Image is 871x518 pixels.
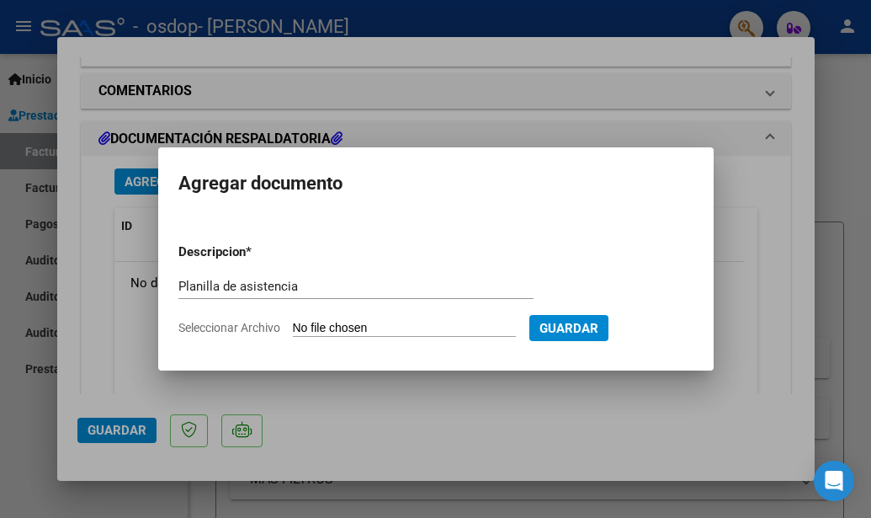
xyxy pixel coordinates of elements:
button: Guardar [529,315,608,341]
span: Seleccionar Archivo [178,321,280,334]
h2: Agregar documento [178,168,693,200]
div: Open Intercom Messenger [814,461,854,501]
p: Descripcion [178,243,333,262]
span: Guardar [539,321,598,336]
